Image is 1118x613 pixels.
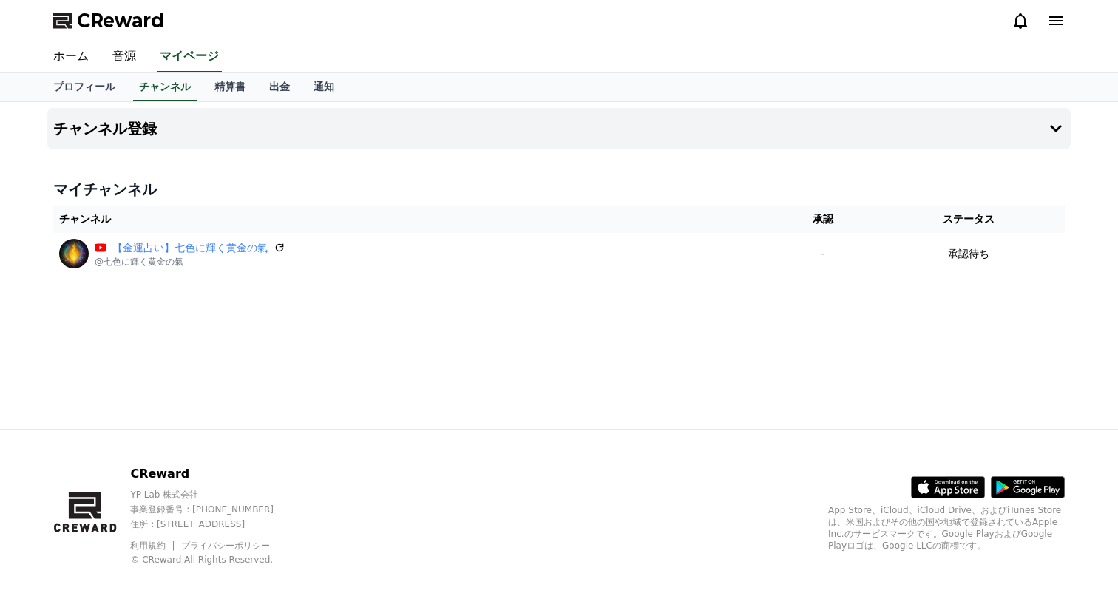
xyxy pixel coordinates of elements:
p: 事業登録番号 : [PHONE_NUMBER] [130,504,302,515]
th: チャンネル [53,206,774,233]
a: ホーム [41,41,101,72]
a: CReward [53,9,164,33]
p: - [780,246,867,262]
th: 承認 [774,206,873,233]
p: App Store、iCloud、iCloud Drive、およびiTunes Storeは、米国およびその他の国や地域で登録されているApple Inc.のサービスマークです。Google P... [828,504,1065,552]
p: CReward [130,465,302,483]
h4: チャンネル登録 [53,121,157,137]
a: プライバシーポリシー [181,541,270,551]
a: 通知 [302,73,346,101]
a: 出金 [257,73,302,101]
a: プロフィール [41,73,127,101]
h4: マイチャンネル [53,179,1065,200]
th: ステータス [873,206,1065,233]
p: YP Lab 株式会社 [130,489,302,501]
a: チャンネル [133,73,197,101]
p: 承認待ち [948,246,989,262]
p: 住所 : [STREET_ADDRESS] [130,518,302,530]
a: 利用規約 [130,541,177,551]
p: © CReward All Rights Reserved. [130,554,302,566]
a: 【金運占い】七色に輝く黄金の氣 [112,240,268,256]
a: 音源 [101,41,148,72]
img: 【金運占い】七色に輝く黄金の氣 [59,239,89,268]
a: マイページ [157,41,222,72]
a: 精算書 [203,73,257,101]
p: @七色に輝く黄金の氣 [95,256,285,268]
span: CReward [77,9,164,33]
button: チャンネル登録 [47,108,1071,149]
